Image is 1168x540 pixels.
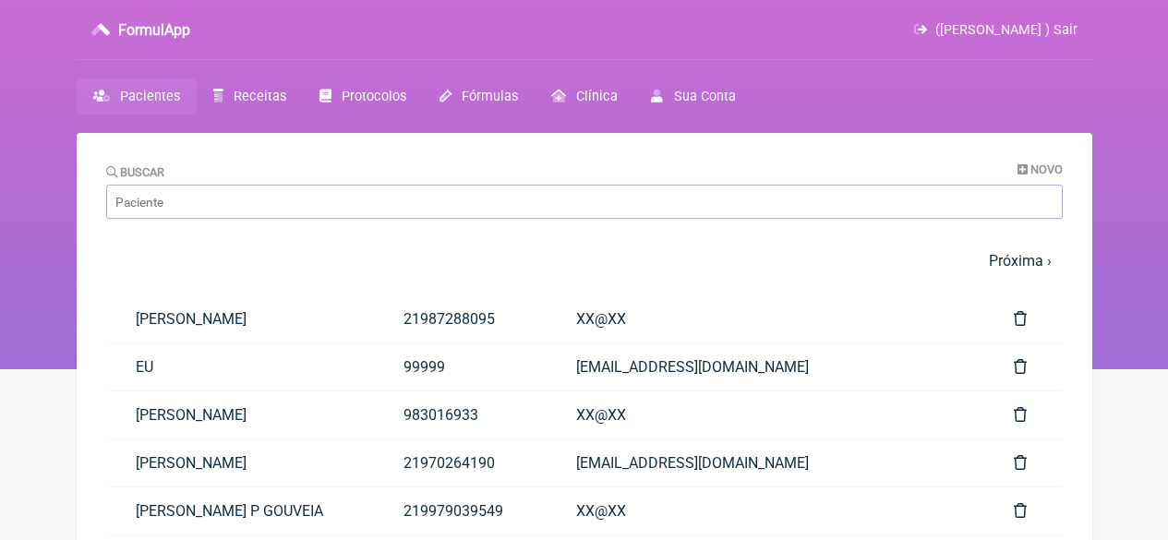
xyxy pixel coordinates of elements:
[535,78,634,114] a: Clínica
[374,295,547,342] a: 21987288095
[1017,162,1063,176] a: Novo
[547,439,984,486] a: [EMAIL_ADDRESS][DOMAIN_NAME]
[106,391,374,438] a: [PERSON_NAME]
[374,343,547,390] a: 99999
[106,295,374,342] a: [PERSON_NAME]
[106,185,1063,219] input: Paciente
[106,343,374,390] a: EU
[547,343,984,390] a: [EMAIL_ADDRESS][DOMAIN_NAME]
[120,89,180,104] span: Pacientes
[1030,162,1063,176] span: Novo
[547,295,984,342] a: XX@XX
[989,252,1052,270] a: Próxima ›
[914,22,1077,38] a: ([PERSON_NAME] ) Sair
[197,78,303,114] a: Receitas
[106,487,374,534] a: [PERSON_NAME] P GOUVEIA
[77,78,197,114] a: Pacientes
[303,78,423,114] a: Protocolos
[374,391,547,438] a: 983016933
[106,165,165,179] label: Buscar
[234,89,286,104] span: Receitas
[462,89,518,104] span: Fórmulas
[576,89,618,104] span: Clínica
[935,22,1078,38] span: ([PERSON_NAME] ) Sair
[374,487,547,534] a: 219979039549
[106,439,374,486] a: [PERSON_NAME]
[118,21,190,39] h3: FormulApp
[547,391,984,438] a: XX@XX
[634,78,752,114] a: Sua Conta
[423,78,535,114] a: Fórmulas
[342,89,406,104] span: Protocolos
[547,487,984,534] a: XX@XX
[374,439,547,486] a: 21970264190
[106,241,1063,281] nav: pager
[674,89,736,104] span: Sua Conta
